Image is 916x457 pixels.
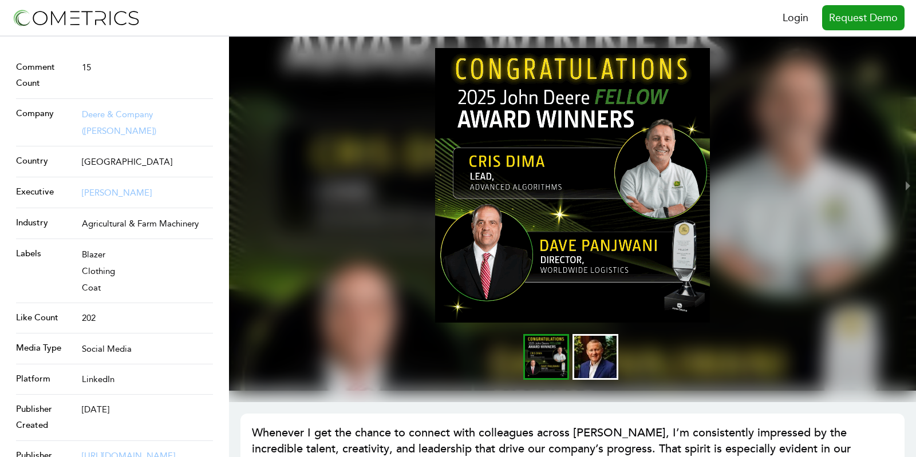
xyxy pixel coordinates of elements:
a: [PERSON_NAME] [82,188,152,198]
button: next slide / item [900,48,916,323]
li: slide item 2 [572,334,618,380]
li: slide item 1 [523,334,569,380]
p: Executive [16,184,77,200]
p: Labels [16,246,77,262]
span: Coat [82,283,101,293]
p: 202 [82,310,213,326]
span: Agricultural & Farm Machinery [82,218,199,229]
span: Social Media [82,344,132,354]
p: Company [16,106,77,122]
a: Login [776,10,815,26]
p: [DATE] [82,402,213,418]
p: Country [16,153,77,169]
p: 15 [82,59,213,75]
span: Clothing [82,266,115,276]
span: [GEOGRAPHIC_DATA] [82,157,172,167]
span: Blazer [82,249,105,260]
img: logo-refresh-RPX2ODFg.svg [11,7,140,29]
a: Deere & Company ([PERSON_NAME]) [82,109,156,136]
p: Publisher Created [16,402,77,434]
p: Comment Count [16,59,77,92]
p: Industry [16,215,77,231]
p: LinkedIn [82,371,213,387]
p: Media Type [16,340,77,356]
p: Platform [16,371,77,387]
a: Request Demo [822,5,905,30]
p: Like Count [16,310,77,326]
